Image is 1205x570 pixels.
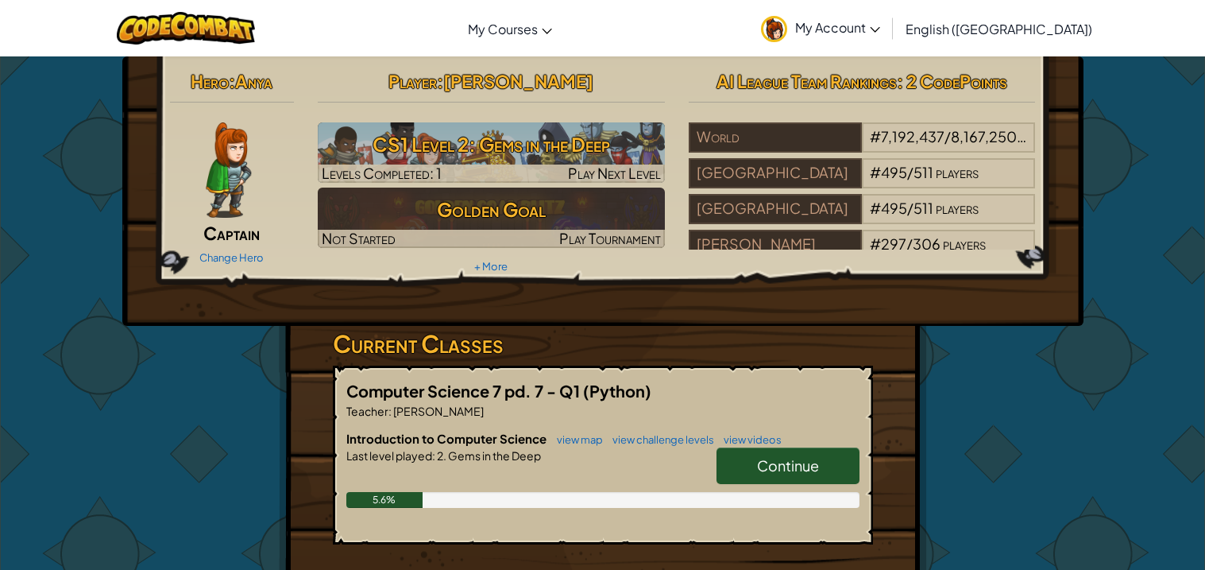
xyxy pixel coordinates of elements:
span: : [229,70,235,92]
a: [GEOGRAPHIC_DATA]#495/511players [689,209,1036,227]
span: 8,167,250 [951,127,1026,145]
a: Change Hero [199,251,264,264]
h3: CS1 Level 2: Gems in the Deep [318,126,665,162]
img: Golden Goal [318,188,665,248]
div: 5.6% [346,492,423,508]
span: 495 [881,163,907,181]
span: : 2 CodePoints [897,70,1007,92]
span: players [936,199,979,217]
span: [PERSON_NAME] [392,404,484,418]
a: [PERSON_NAME]#297/306players [689,245,1036,263]
span: 7,192,437 [881,127,944,145]
a: Golden GoalNot StartedPlay Tournament [318,188,665,248]
span: 306 [913,235,940,253]
span: players [936,163,979,181]
span: Last level played [346,448,432,463]
span: Play Tournament [559,229,661,247]
span: (Python) [583,381,651,401]
a: view challenge levels [604,433,714,446]
span: # [870,235,881,253]
span: Hero [191,70,229,92]
span: Player [388,70,437,92]
span: / [906,235,913,253]
span: My Account [795,19,880,36]
span: Introduction to Computer Science [346,431,549,446]
span: Anya [235,70,272,92]
span: # [870,127,881,145]
a: view videos [716,433,782,446]
a: World#7,192,437/8,167,250players [689,138,1036,156]
img: CS1 Level 2: Gems in the Deep [318,122,665,183]
a: + More [474,260,508,273]
h3: Current Classes [333,326,873,362]
span: Gems in the Deep [446,448,541,463]
a: My Courses [460,7,560,50]
a: Play Next Level [318,122,665,183]
span: AI League Team Rankings [716,70,897,92]
span: Continue [757,456,819,475]
span: [PERSON_NAME] [443,70,593,92]
span: Play Next Level [568,164,661,182]
span: / [944,127,951,145]
h3: Golden Goal [318,192,665,227]
div: World [689,122,862,153]
div: [GEOGRAPHIC_DATA] [689,194,862,224]
span: Computer Science 7 pd. 7 - Q1 [346,381,583,401]
img: CodeCombat logo [117,12,256,45]
span: # [870,163,881,181]
a: view map [549,433,603,446]
span: Not Started [322,229,396,247]
a: [GEOGRAPHIC_DATA]#495/511players [689,173,1036,192]
span: / [907,199,913,217]
span: 2. [435,448,446,463]
span: : [432,448,435,463]
span: 511 [913,163,933,181]
span: Levels Completed: 1 [322,164,442,182]
a: English ([GEOGRAPHIC_DATA]) [898,7,1100,50]
span: : [388,404,392,418]
span: # [870,199,881,217]
span: My Courses [468,21,538,37]
div: [GEOGRAPHIC_DATA] [689,158,862,188]
span: / [907,163,913,181]
a: My Account [753,3,888,53]
span: English ([GEOGRAPHIC_DATA]) [906,21,1092,37]
img: captain-pose.png [206,122,251,218]
span: Captain [203,222,260,244]
span: 511 [913,199,933,217]
span: players [943,235,986,253]
div: [PERSON_NAME] [689,230,862,260]
img: avatar [761,16,787,42]
span: 297 [881,235,906,253]
span: Teacher [346,404,388,418]
span: : [437,70,443,92]
span: 495 [881,199,907,217]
